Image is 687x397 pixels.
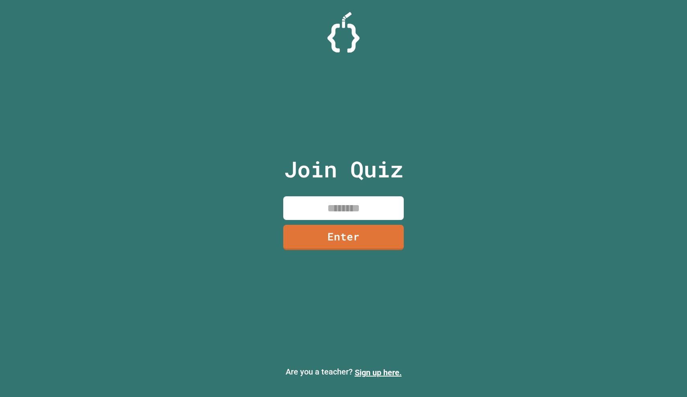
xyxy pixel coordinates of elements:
[327,12,360,53] img: Logo.svg
[653,365,679,389] iframe: chat widget
[355,368,402,377] a: Sign up here.
[284,153,403,186] p: Join Quiz
[283,225,404,250] a: Enter
[620,330,679,364] iframe: chat widget
[6,366,681,379] p: Are you a teacher?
